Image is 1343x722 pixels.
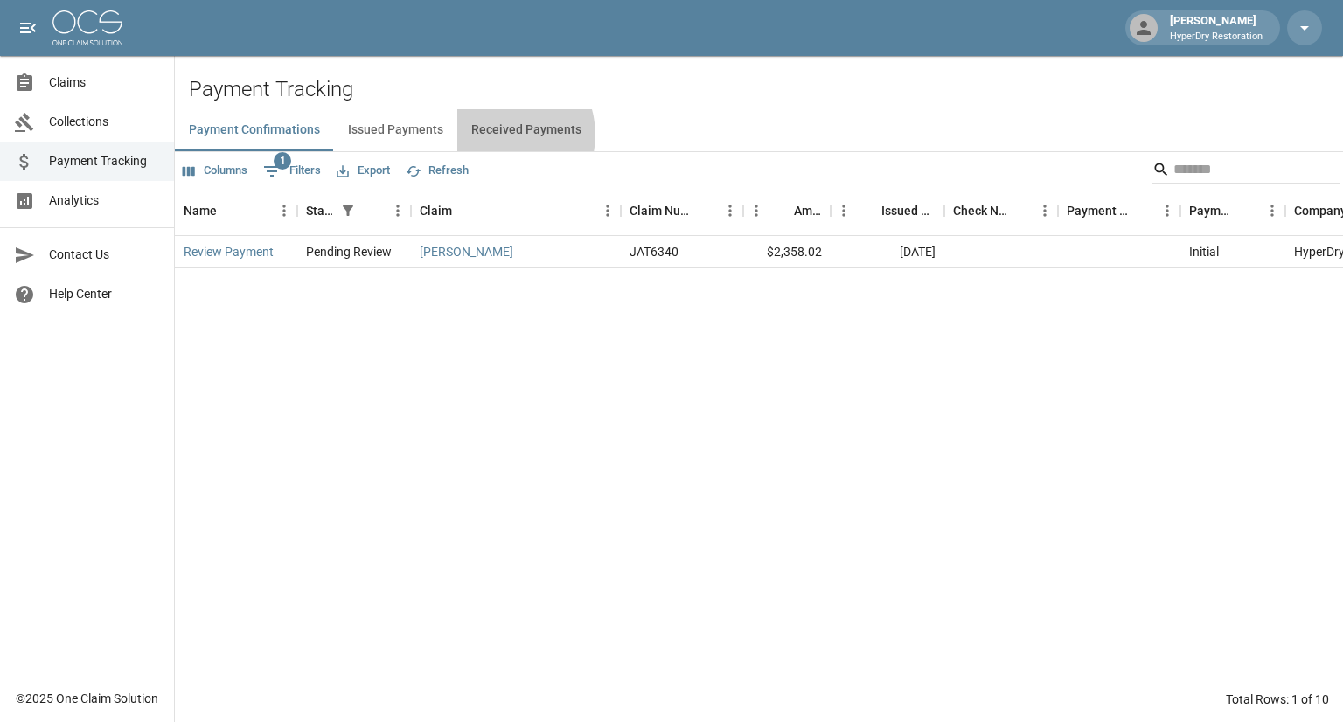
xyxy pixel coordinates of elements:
button: Export [332,157,394,184]
button: Menu [271,198,297,224]
div: Claim [411,186,621,235]
div: Claim Number [630,186,692,235]
button: Menu [1032,198,1058,224]
button: Payment Confirmations [175,109,334,151]
span: Claims [49,73,160,92]
div: © 2025 One Claim Solution [16,690,158,707]
a: Review Payment [184,243,274,260]
div: dynamic tabs [175,109,1343,151]
button: Show filters [336,198,360,223]
div: Issued Date [831,186,944,235]
button: Received Payments [457,109,595,151]
button: Menu [743,198,769,224]
div: [PERSON_NAME] [1163,12,1270,44]
button: Sort [1007,198,1032,223]
span: Collections [49,113,160,131]
div: Status [306,186,336,235]
div: Initial [1189,243,1219,260]
div: Check Number [953,186,1007,235]
div: Payment Method [1067,186,1130,235]
div: 1 active filter [336,198,360,223]
button: Refresh [401,157,473,184]
div: Payment Method [1058,186,1180,235]
div: $2,358.02 [743,236,831,268]
div: Pending Review [306,243,392,260]
button: Menu [1154,198,1180,224]
button: open drawer [10,10,45,45]
div: Issued Date [881,186,936,235]
div: Check Number [944,186,1058,235]
button: Menu [831,198,857,224]
button: Sort [452,198,477,223]
button: Sort [1235,198,1259,223]
button: Menu [595,198,621,224]
button: Sort [769,198,794,223]
button: Select columns [178,157,252,184]
div: Claim Number [621,186,743,235]
button: Sort [360,198,385,223]
button: Sort [692,198,717,223]
button: Show filters [259,157,325,185]
button: Menu [385,198,411,224]
span: Help Center [49,285,160,303]
div: Amount [794,186,822,235]
div: Payment Type [1189,186,1235,235]
p: HyperDry Restoration [1170,30,1263,45]
span: 1 [274,152,291,170]
div: Amount [743,186,831,235]
div: Status [297,186,411,235]
div: Total Rows: 1 of 10 [1226,691,1329,708]
button: Issued Payments [334,109,457,151]
div: [DATE] [831,236,944,268]
button: Menu [1259,198,1285,224]
div: Claim [420,186,452,235]
div: Search [1152,156,1340,187]
span: Contact Us [49,246,160,264]
div: JAT6340 [630,243,678,260]
div: Name [175,186,297,235]
button: Menu [717,198,743,224]
img: ocs-logo-white-transparent.png [52,10,122,45]
span: Analytics [49,191,160,210]
div: Name [184,186,217,235]
a: [PERSON_NAME] [420,243,513,260]
h2: Payment Tracking [189,77,1343,102]
span: Payment Tracking [49,152,160,170]
div: Payment Type [1180,186,1285,235]
button: Sort [1130,198,1154,223]
button: Sort [857,198,881,223]
button: Sort [217,198,241,223]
